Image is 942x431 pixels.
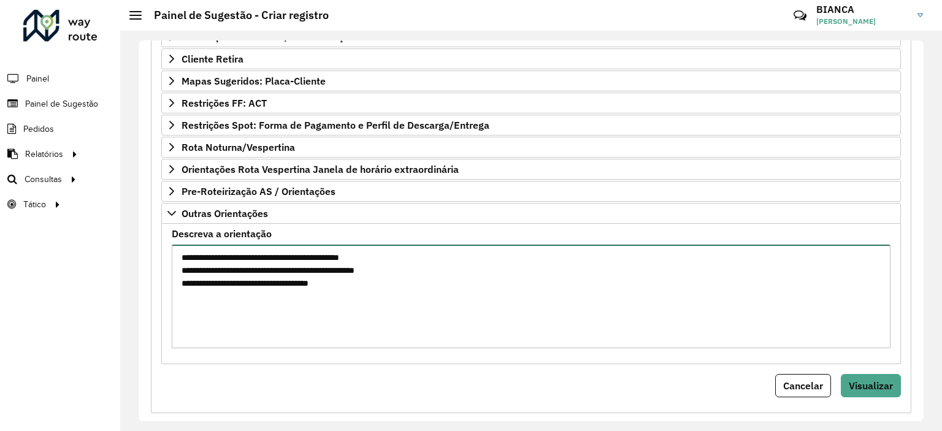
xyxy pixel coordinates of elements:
span: Orientações Rota Vespertina Janela de horário extraordinária [182,164,459,174]
a: Orientações Rota Vespertina Janela de horário extraordinária [161,159,901,180]
span: Painel de Sugestão [25,97,98,110]
span: Rota Noturna/Vespertina [182,142,295,152]
span: Outras Orientações [182,208,268,218]
a: Contato Rápido [787,2,813,29]
span: Painel [26,72,49,85]
span: Restrições FF: ACT [182,98,267,108]
div: Outras Orientações [161,224,901,364]
span: Consultas [25,173,62,186]
span: Relatórios [25,148,63,161]
h2: Painel de Sugestão - Criar registro [142,9,329,22]
a: Restrições Spot: Forma de Pagamento e Perfil de Descarga/Entrega [161,115,901,135]
a: Rota Noturna/Vespertina [161,137,901,158]
span: Restrições Spot: Forma de Pagamento e Perfil de Descarga/Entrega [182,120,489,130]
span: Cancelar [783,380,823,392]
span: Pre-Roteirização AS / Orientações [182,186,335,196]
button: Visualizar [841,374,901,397]
span: Tático [23,198,46,211]
a: Cliente Retira [161,48,901,69]
span: Mapas Sugeridos: Placa-Cliente [182,76,326,86]
button: Cancelar [775,374,831,397]
span: Visualizar [849,380,893,392]
h3: BIANCA [816,4,908,15]
span: [PERSON_NAME] [816,16,908,27]
label: Descreva a orientação [172,226,272,241]
a: Restrições FF: ACT [161,93,901,113]
a: Mapas Sugeridos: Placa-Cliente [161,71,901,91]
span: Cliente Retira [182,54,243,64]
a: Pre-Roteirização AS / Orientações [161,181,901,202]
span: Cliente para Multi-CDD/Internalização [182,32,354,42]
a: Outras Orientações [161,203,901,224]
span: Pedidos [23,123,54,135]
